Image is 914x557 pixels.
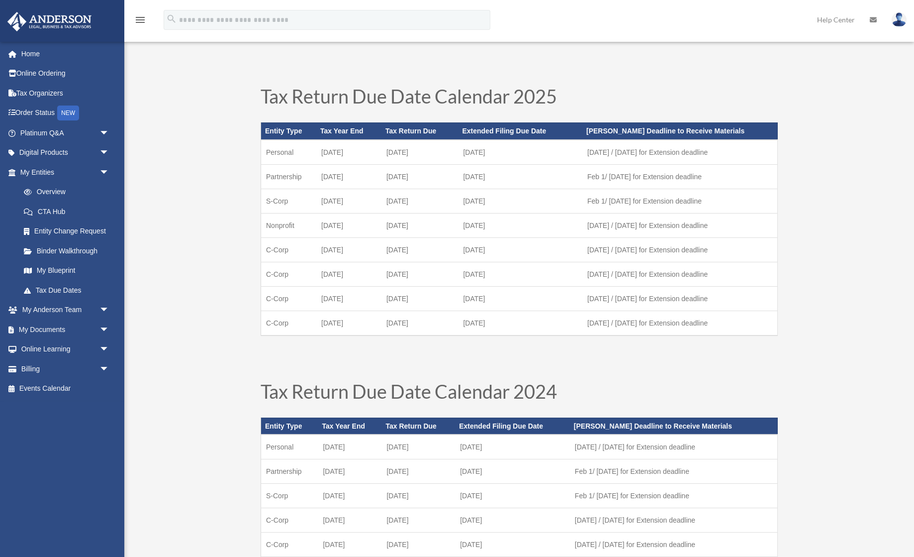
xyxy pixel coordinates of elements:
[381,459,455,484] td: [DATE]
[261,237,317,262] td: C-Corp
[381,418,455,435] th: Tax Return Due
[455,418,570,435] th: Extended Filing Due Date
[261,533,318,557] td: C-Corp
[582,262,777,286] td: [DATE] / [DATE] for Extension deadline
[316,237,381,262] td: [DATE]
[458,286,582,311] td: [DATE]
[7,162,124,182] a: My Entitiesarrow_drop_down
[458,122,582,139] th: Extended Filing Due Date
[570,533,778,557] td: [DATE] / [DATE] for Extension deadline
[381,484,455,508] td: [DATE]
[14,182,124,202] a: Overview
[455,484,570,508] td: [DATE]
[7,103,124,123] a: Order StatusNEW
[381,286,458,311] td: [DATE]
[7,123,124,143] a: Platinum Q&Aarrow_drop_down
[261,435,318,459] td: Personal
[458,164,582,189] td: [DATE]
[381,237,458,262] td: [DATE]
[582,189,777,213] td: Feb 1/ [DATE] for Extension deadline
[134,17,146,26] a: menu
[261,213,317,237] td: Nonprofit
[318,435,381,459] td: [DATE]
[261,484,318,508] td: S-Corp
[261,262,317,286] td: C-Corp
[381,311,458,335] td: [DATE]
[261,382,778,406] h1: Tax Return Due Date Calendar 2024
[261,87,778,111] h1: Tax Return Due Date Calendar 2025
[316,213,381,237] td: [DATE]
[582,140,777,165] td: [DATE] / [DATE] for Extension deadline
[99,143,119,163] span: arrow_drop_down
[316,164,381,189] td: [DATE]
[455,533,570,557] td: [DATE]
[7,44,124,64] a: Home
[14,261,124,281] a: My Blueprint
[316,311,381,335] td: [DATE]
[7,379,124,399] a: Events Calendar
[7,300,124,320] a: My Anderson Teamarrow_drop_down
[99,339,119,360] span: arrow_drop_down
[892,12,907,27] img: User Pic
[455,508,570,533] td: [DATE]
[261,122,317,139] th: Entity Type
[318,508,381,533] td: [DATE]
[458,213,582,237] td: [DATE]
[316,286,381,311] td: [DATE]
[570,418,778,435] th: [PERSON_NAME] Deadline to Receive Materials
[381,189,458,213] td: [DATE]
[99,320,119,340] span: arrow_drop_down
[261,508,318,533] td: C-Corp
[455,459,570,484] td: [DATE]
[14,280,119,300] a: Tax Due Dates
[4,12,94,31] img: Anderson Advisors Platinum Portal
[14,222,124,241] a: Entity Change Request
[455,435,570,459] td: [DATE]
[99,162,119,183] span: arrow_drop_down
[582,122,777,139] th: [PERSON_NAME] Deadline to Receive Materials
[14,241,124,261] a: Binder Walkthrough
[318,418,381,435] th: Tax Year End
[7,359,124,379] a: Billingarrow_drop_down
[99,300,119,321] span: arrow_drop_down
[261,311,317,335] td: C-Corp
[458,262,582,286] td: [DATE]
[381,122,458,139] th: Tax Return Due
[381,164,458,189] td: [DATE]
[318,533,381,557] td: [DATE]
[261,418,318,435] th: Entity Type
[14,202,124,222] a: CTA Hub
[261,459,318,484] td: Partnership
[381,140,458,165] td: [DATE]
[582,286,777,311] td: [DATE] / [DATE] for Extension deadline
[582,311,777,335] td: [DATE] / [DATE] for Extension deadline
[381,508,455,533] td: [DATE]
[381,213,458,237] td: [DATE]
[381,262,458,286] td: [DATE]
[261,189,317,213] td: S-Corp
[7,83,124,103] a: Tax Organizers
[57,106,79,120] div: NEW
[261,286,317,311] td: C-Corp
[381,533,455,557] td: [DATE]
[318,459,381,484] td: [DATE]
[570,508,778,533] td: [DATE] / [DATE] for Extension deadline
[316,262,381,286] td: [DATE]
[166,13,177,24] i: search
[570,435,778,459] td: [DATE] / [DATE] for Extension deadline
[316,122,381,139] th: Tax Year End
[7,320,124,339] a: My Documentsarrow_drop_down
[458,237,582,262] td: [DATE]
[458,189,582,213] td: [DATE]
[570,459,778,484] td: Feb 1/ [DATE] for Extension deadline
[99,123,119,143] span: arrow_drop_down
[316,189,381,213] td: [DATE]
[7,143,124,163] a: Digital Productsarrow_drop_down
[7,64,124,84] a: Online Ordering
[570,484,778,508] td: Feb 1/ [DATE] for Extension deadline
[458,140,582,165] td: [DATE]
[318,484,381,508] td: [DATE]
[458,311,582,335] td: [DATE]
[99,359,119,379] span: arrow_drop_down
[134,14,146,26] i: menu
